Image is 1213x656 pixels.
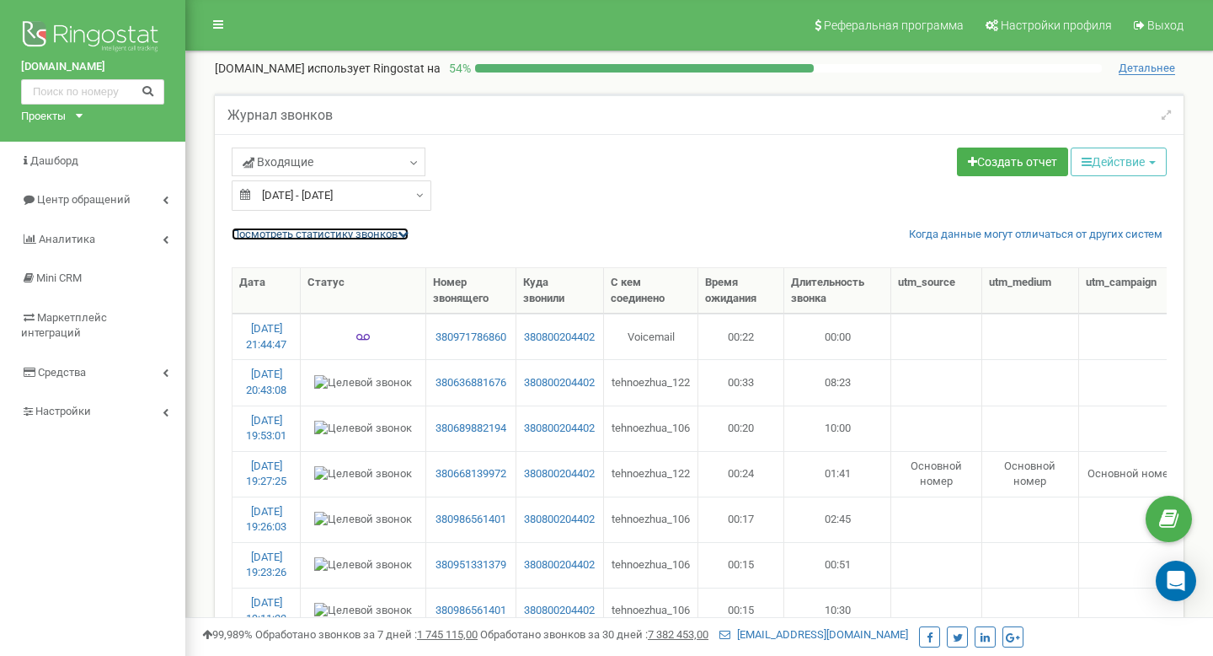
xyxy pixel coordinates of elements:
[21,109,66,125] div: Проекты
[36,272,82,284] span: Mini CRM
[441,60,475,77] p: 54 %
[301,268,426,314] th: Статус
[21,311,107,340] span: Маркетплейс интеграций
[433,603,508,619] a: 380986561401
[784,542,891,588] td: 00:51
[246,414,286,443] a: [DATE] 19:53:01
[232,148,425,176] a: Входящие
[604,497,698,542] td: tehnoezhua_106
[784,406,891,451] td: 10:00
[433,375,508,391] a: 380636881676
[232,268,301,314] th: Дата
[784,497,891,542] td: 02:45
[698,497,784,542] td: 00:17
[523,557,596,573] a: 380800204402
[523,375,596,391] a: 380800204402
[957,148,1068,176] a: Создать отчет
[698,268,784,314] th: Время ожидания
[314,421,412,437] img: Целевой звонок
[982,451,1079,497] td: Основной номер
[37,193,131,206] span: Центр обращений
[433,421,508,437] a: 380689882194
[698,406,784,451] td: 00:20
[243,153,313,170] span: Входящие
[604,588,698,633] td: tehnoezhua_106
[604,542,698,588] td: tehnoezhua_106
[648,628,708,641] u: 7 382 453,00
[784,268,891,314] th: Длительность звонка
[1079,451,1184,497] td: Основной номер
[255,628,478,641] span: Обработано звонков за 7 дней :
[1156,561,1196,601] div: Open Intercom Messenger
[784,359,891,405] td: 08:23
[433,557,508,573] a: 380951331379
[516,268,604,314] th: Куда звонили
[246,322,286,351] a: [DATE] 21:44:47
[417,628,478,641] u: 1 745 115,00
[433,330,508,346] a: 380971786860
[604,359,698,405] td: tehnoezhua_122
[246,368,286,396] a: [DATE] 20:43:08
[35,405,91,417] span: Настройки
[433,512,508,528] a: 380986561401
[38,366,86,379] span: Средства
[523,466,596,482] a: 380800204402
[314,557,412,573] img: Целевой звонок
[698,314,784,359] td: 00:22
[523,512,596,528] a: 380800204402
[314,466,412,482] img: Целевой звонок
[523,603,596,619] a: 380800204402
[982,268,1079,314] th: utm_medium
[246,596,286,625] a: [DATE] 19:11:33
[891,451,981,497] td: Основной номер
[1071,148,1167,176] button: Действие
[21,17,164,59] img: Ringostat logo
[21,79,164,105] input: Поиск по номеру
[480,628,708,641] span: Обработано звонков за 30 дней :
[314,512,412,528] img: Целевой звонок
[824,19,964,32] span: Реферальная программа
[202,628,253,641] span: 99,989%
[1119,62,1175,75] span: Детальнее
[39,233,95,245] span: Аналитика
[784,314,891,359] td: 00:00
[604,451,698,497] td: tehnoezhua_122
[433,466,508,482] a: 380668139972
[30,154,78,167] span: Дашборд
[356,331,370,344] img: Голосовая почта
[246,551,286,579] a: [DATE] 19:23:26
[21,59,164,75] a: [DOMAIN_NAME]
[698,359,784,405] td: 00:33
[232,228,409,240] a: Посмотреть cтатистику звонков
[604,406,698,451] td: tehnoezhua_106
[604,314,698,359] td: Voicemail
[1079,268,1184,314] th: utm_campaign
[698,542,784,588] td: 00:15
[784,588,891,633] td: 10:30
[1001,19,1112,32] span: Настройки профиля
[246,505,286,534] a: [DATE] 19:26:03
[891,268,981,314] th: utm_source
[314,603,412,619] img: Целевой звонок
[426,268,516,314] th: Номер звонящего
[604,268,698,314] th: С кем соединено
[698,451,784,497] td: 00:24
[227,108,333,123] h5: Журнал звонков
[1147,19,1184,32] span: Выход
[314,375,412,391] img: Целевой звонок
[909,227,1162,243] a: Когда данные могут отличаться от других систем
[784,451,891,497] td: 01:41
[246,460,286,488] a: [DATE] 19:27:25
[698,588,784,633] td: 00:15
[523,330,596,346] a: 380800204402
[215,60,441,77] p: [DOMAIN_NAME]
[307,62,441,75] span: использует Ringostat на
[523,421,596,437] a: 380800204402
[719,628,908,641] a: [EMAIL_ADDRESS][DOMAIN_NAME]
